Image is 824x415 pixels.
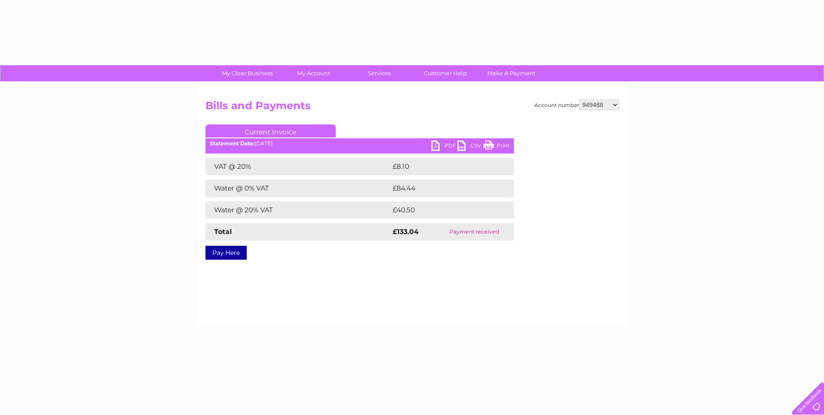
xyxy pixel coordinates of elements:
[390,201,496,219] td: £40.50
[344,65,415,81] a: Services
[390,158,493,175] td: £8.10
[476,65,547,81] a: Make A Payment
[212,65,283,81] a: My Clear Business
[457,141,483,153] a: CSV
[210,140,255,147] b: Statement Date:
[205,100,619,116] h2: Bills and Payments
[435,223,514,241] td: Payment received
[278,65,349,81] a: My Account
[214,228,232,236] strong: Total
[205,180,390,197] td: Water @ 0% VAT
[205,201,390,219] td: Water @ 20% VAT
[534,100,619,110] div: Account number
[393,228,419,236] strong: £133.04
[205,246,247,260] a: Pay Here
[205,141,514,147] div: [DATE]
[205,124,336,137] a: Current Invoice
[431,141,457,153] a: PDF
[390,180,497,197] td: £84.44
[205,158,390,175] td: VAT @ 20%
[483,141,510,153] a: Print
[410,65,481,81] a: Customer Help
